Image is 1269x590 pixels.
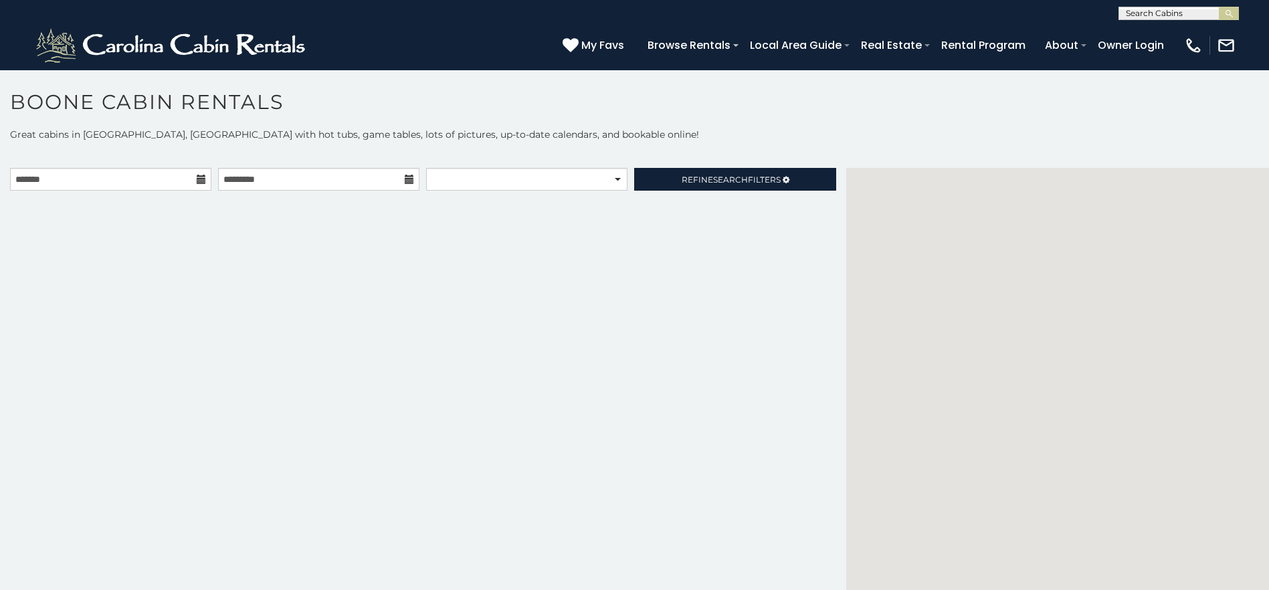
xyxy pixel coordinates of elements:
[682,175,781,185] span: Refine Filters
[854,33,929,57] a: Real Estate
[935,33,1032,57] a: Rental Program
[743,33,848,57] a: Local Area Guide
[1184,36,1203,55] img: phone-regular-white.png
[581,37,624,54] span: My Favs
[713,175,748,185] span: Search
[1091,33,1171,57] a: Owner Login
[634,168,836,191] a: RefineSearchFilters
[563,37,627,54] a: My Favs
[1038,33,1085,57] a: About
[1217,36,1236,55] img: mail-regular-white.png
[641,33,737,57] a: Browse Rentals
[33,25,311,66] img: White-1-2.png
